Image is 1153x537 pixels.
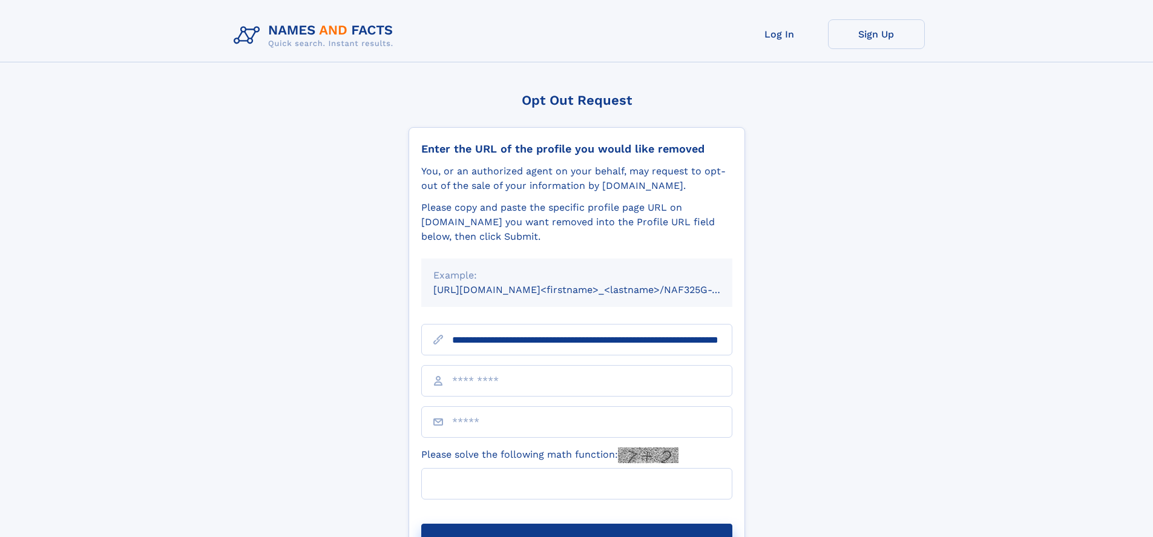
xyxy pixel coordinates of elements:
[421,200,732,244] div: Please copy and paste the specific profile page URL on [DOMAIN_NAME] you want removed into the Pr...
[731,19,828,49] a: Log In
[421,142,732,156] div: Enter the URL of the profile you would like removed
[828,19,925,49] a: Sign Up
[421,164,732,193] div: You, or an authorized agent on your behalf, may request to opt-out of the sale of your informatio...
[421,447,678,463] label: Please solve the following math function:
[433,268,720,283] div: Example:
[409,93,745,108] div: Opt Out Request
[433,284,755,295] small: [URL][DOMAIN_NAME]<firstname>_<lastname>/NAF325G-xxxxxxxx
[229,19,403,52] img: Logo Names and Facts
